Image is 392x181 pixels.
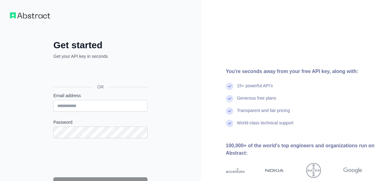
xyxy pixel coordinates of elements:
img: google [343,163,362,178]
h2: Get started [53,40,148,51]
img: nokia [265,163,284,178]
img: Workflow [10,12,50,19]
div: Generous free plans [237,95,276,107]
div: World-class technical support [237,120,294,132]
img: check mark [226,83,233,90]
p: Get your API key in seconds [53,53,148,59]
img: accenture [226,163,245,178]
label: Email address [53,93,148,99]
img: check mark [226,120,233,127]
span: OR [92,84,109,90]
label: Password [53,119,148,125]
iframe: reCAPTCHA [53,146,148,170]
div: You're seconds away from your free API key, along with: [226,68,382,75]
img: bayer [306,163,321,178]
div: 100,000+ of the world's top engineers and organizations run on Abstract: [226,142,382,157]
img: check mark [226,95,233,102]
iframe: Sign in with Google Button [50,66,149,80]
img: check mark [226,107,233,115]
div: Transparent and fair pricing [237,107,290,120]
div: 15+ powerful API's [237,83,273,95]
